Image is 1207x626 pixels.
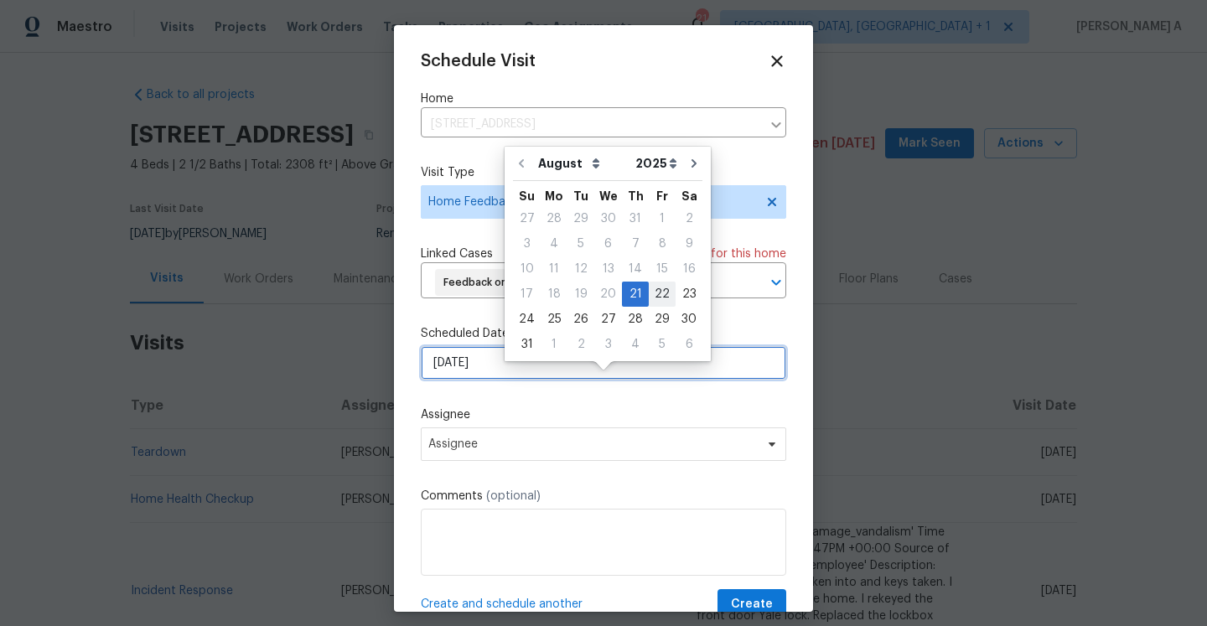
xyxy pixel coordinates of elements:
div: 4 [622,333,649,356]
div: 3 [594,333,622,356]
div: Sun Aug 03 2025 [513,231,541,256]
div: Mon Aug 25 2025 [541,307,567,332]
div: 31 [513,333,541,356]
div: Fri Aug 22 2025 [649,282,676,307]
div: 12 [567,257,594,281]
div: 27 [513,207,541,230]
div: Thu Aug 28 2025 [622,307,649,332]
div: 14 [622,257,649,281]
div: 6 [676,333,702,356]
div: Sat Aug 30 2025 [676,307,702,332]
div: 21 [622,282,649,306]
div: 28 [622,308,649,331]
div: 29 [567,207,594,230]
label: Comments [421,488,786,504]
div: Fri Sep 05 2025 [649,332,676,357]
div: Tue Aug 26 2025 [567,307,594,332]
input: M/D/YYYY [421,346,786,380]
div: Wed Sep 03 2025 [594,332,622,357]
div: Wed Aug 06 2025 [594,231,622,256]
div: Sun Aug 24 2025 [513,307,541,332]
abbr: Tuesday [573,190,588,202]
div: 3 [513,232,541,256]
div: Thu Aug 07 2025 [622,231,649,256]
div: 5 [567,232,594,256]
div: 24 [513,308,541,331]
div: 17 [513,282,541,306]
div: 31 [622,207,649,230]
div: 9 [676,232,702,256]
div: 30 [594,207,622,230]
div: 10 [513,257,541,281]
div: Mon Aug 04 2025 [541,231,567,256]
div: Mon Sep 01 2025 [541,332,567,357]
div: Fri Aug 08 2025 [649,231,676,256]
div: Mon Jul 28 2025 [541,206,567,231]
span: Feedback on [STREET_ADDRESS] [443,276,612,290]
div: 6 [594,232,622,256]
span: Home Feedback P1 [428,194,754,210]
div: Fri Aug 01 2025 [649,206,676,231]
div: 25 [541,308,567,331]
div: 1 [649,207,676,230]
abbr: Saturday [681,190,697,202]
div: 1 [541,333,567,356]
div: Sat Aug 23 2025 [676,282,702,307]
label: Home [421,91,786,107]
select: Year [631,151,681,176]
div: 28 [541,207,567,230]
div: Mon Aug 18 2025 [541,282,567,307]
span: Schedule Visit [421,53,536,70]
div: Tue Jul 29 2025 [567,206,594,231]
div: Tue Aug 12 2025 [567,256,594,282]
div: 23 [676,282,702,306]
input: Enter in an address [421,111,761,137]
div: Thu Aug 21 2025 [622,282,649,307]
div: Feedback on [STREET_ADDRESS] [435,269,627,296]
div: Sat Sep 06 2025 [676,332,702,357]
div: 2 [567,333,594,356]
div: Sun Aug 10 2025 [513,256,541,282]
div: Wed Aug 20 2025 [594,282,622,307]
button: Go to previous month [509,147,534,180]
div: 11 [541,257,567,281]
div: 26 [567,308,594,331]
div: 29 [649,308,676,331]
div: Sun Aug 31 2025 [513,332,541,357]
div: Tue Aug 05 2025 [567,231,594,256]
div: Mon Aug 11 2025 [541,256,567,282]
button: Create [717,589,786,620]
div: 15 [649,257,676,281]
button: Go to next month [681,147,707,180]
abbr: Sunday [519,190,535,202]
span: Linked Cases [421,246,493,262]
div: Wed Aug 13 2025 [594,256,622,282]
div: 19 [567,282,594,306]
div: 22 [649,282,676,306]
div: Tue Aug 19 2025 [567,282,594,307]
span: Create and schedule another [421,596,583,613]
div: Thu Sep 04 2025 [622,332,649,357]
div: Sat Aug 16 2025 [676,256,702,282]
abbr: Monday [545,190,563,202]
abbr: Thursday [628,190,644,202]
div: Sat Aug 09 2025 [676,231,702,256]
div: 8 [649,232,676,256]
div: Sat Aug 02 2025 [676,206,702,231]
span: Assignee [428,437,757,451]
abbr: Wednesday [599,190,618,202]
div: Thu Aug 14 2025 [622,256,649,282]
div: 7 [622,232,649,256]
label: Scheduled Date [421,325,786,342]
div: 2 [676,207,702,230]
label: Assignee [421,406,786,423]
div: Fri Aug 29 2025 [649,307,676,332]
div: 4 [541,232,567,256]
button: Open [764,271,788,294]
div: 16 [676,257,702,281]
select: Month [534,151,631,176]
div: Sun Jul 27 2025 [513,206,541,231]
abbr: Friday [656,190,668,202]
div: Fri Aug 15 2025 [649,256,676,282]
div: 13 [594,257,622,281]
